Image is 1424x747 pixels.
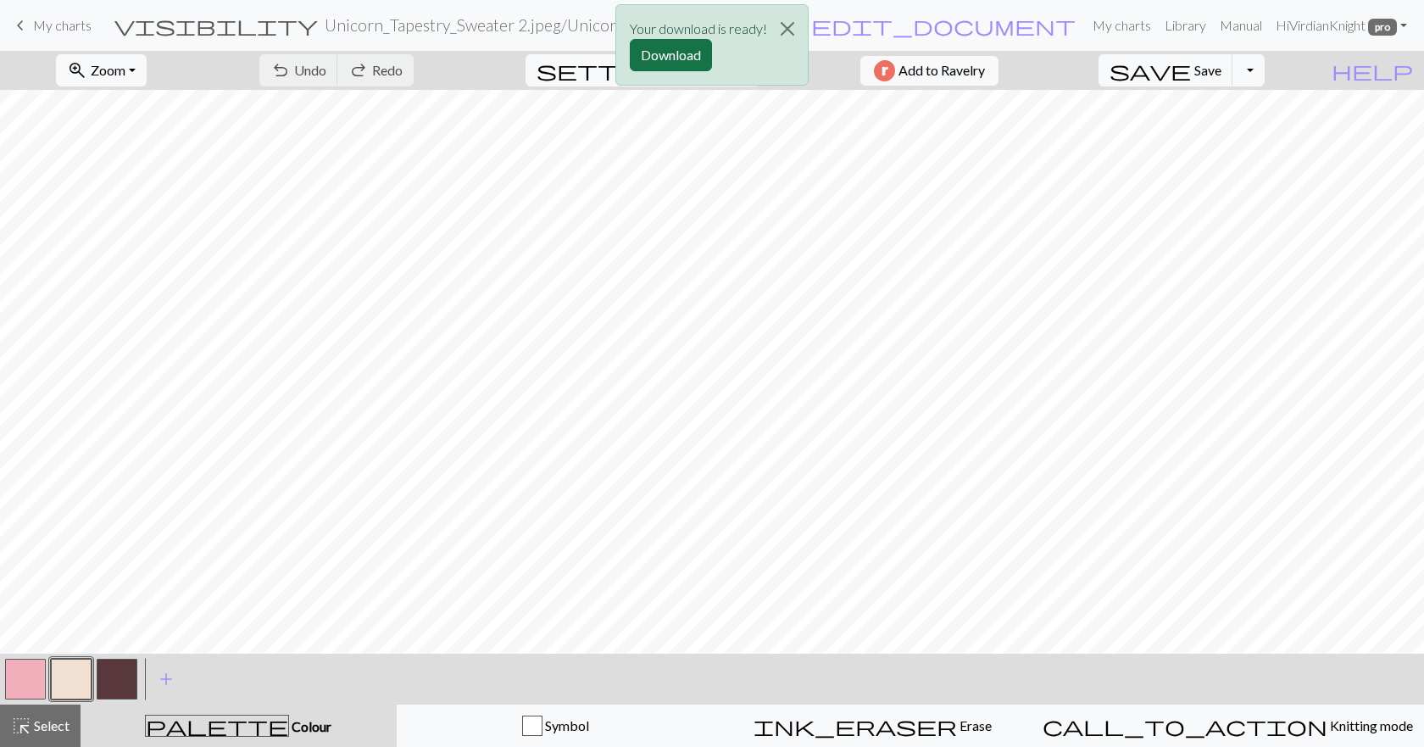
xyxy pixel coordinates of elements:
span: Erase [957,717,992,733]
button: Symbol [397,705,715,747]
span: Symbol [542,717,589,733]
span: add [156,667,176,691]
span: Knitting mode [1327,717,1413,733]
button: Colour [81,705,397,747]
span: ink_eraser [754,714,957,738]
span: Select [31,717,70,733]
span: palette [146,714,288,738]
button: Erase [714,705,1032,747]
span: call_to_action [1043,714,1327,738]
p: Your download is ready! [630,19,767,39]
button: Download [630,39,712,71]
button: Close [767,5,808,53]
span: highlight_alt [11,714,31,738]
button: Knitting mode [1032,705,1424,747]
span: Colour [289,718,331,734]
